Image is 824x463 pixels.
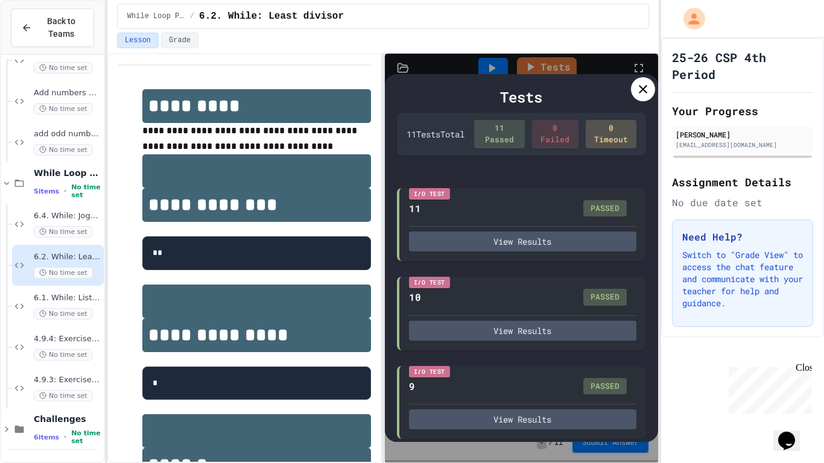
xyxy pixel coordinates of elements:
div: My Account [671,5,708,33]
span: No time set [34,62,93,74]
span: While Loop Projects [127,11,185,21]
span: No time set [34,226,93,238]
span: 4.9.4: Exercise - Higher or Lower I [34,334,101,344]
div: Tests [397,86,646,108]
span: 6 items [34,433,59,441]
span: 5 items [34,187,59,195]
div: [EMAIL_ADDRESS][DOMAIN_NAME] [676,140,810,150]
div: PASSED [583,289,627,306]
span: Add numbers 1 - 50 [34,88,101,98]
div: I/O Test [409,366,450,377]
button: Grade [161,33,198,48]
iframe: chat widget [724,362,812,414]
button: Back to Teams [11,8,94,47]
span: No time set [34,390,93,402]
span: 6.2. While: Least divisor [199,9,344,24]
div: 11 Passed [474,120,525,148]
h2: Your Progress [672,102,813,119]
div: Chat with us now!Close [5,5,83,77]
div: 10 [409,290,421,304]
span: No time set [34,267,93,279]
h1: 25-26 CSP 4th Period [672,49,813,83]
span: 4.9.3: Exercise - Target Sum [34,375,101,385]
span: 6.1. While: List of squares [34,293,101,303]
span: While Loop Projects [34,168,101,178]
div: 0 Failed [532,120,578,148]
div: No due date set [672,195,813,210]
button: View Results [409,321,636,341]
span: • [64,432,66,442]
span: add odd numbers 1-1000 [34,129,101,139]
span: Back to Teams [39,15,84,40]
iframe: chat widget [773,415,812,451]
span: No time set [34,144,93,156]
div: [PERSON_NAME] [676,129,810,140]
h3: Need Help? [682,230,803,244]
span: No time set [71,183,101,199]
button: View Results [409,409,636,429]
span: No time set [71,429,101,445]
span: 6.4. While: Jogging [34,211,101,221]
div: PASSED [583,378,627,395]
h2: Assignment Details [672,174,813,191]
div: PASSED [583,200,627,217]
button: Lesson [117,33,159,48]
span: 6.2. While: Least divisor [34,252,101,262]
div: 9 [409,379,415,394]
div: I/O Test [409,188,450,200]
div: 11 Test s Total [407,128,464,140]
span: / [190,11,194,21]
span: No time set [34,103,93,115]
span: No time set [34,349,93,361]
div: 0 Timeout [586,120,636,148]
div: 11 [409,201,421,216]
p: Switch to "Grade View" to access the chat feature and communicate with your teacher for help and ... [682,249,803,309]
button: View Results [409,231,636,251]
span: • [64,186,66,196]
div: I/O Test [409,277,450,288]
span: No time set [34,308,93,320]
span: Challenges [34,414,101,424]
